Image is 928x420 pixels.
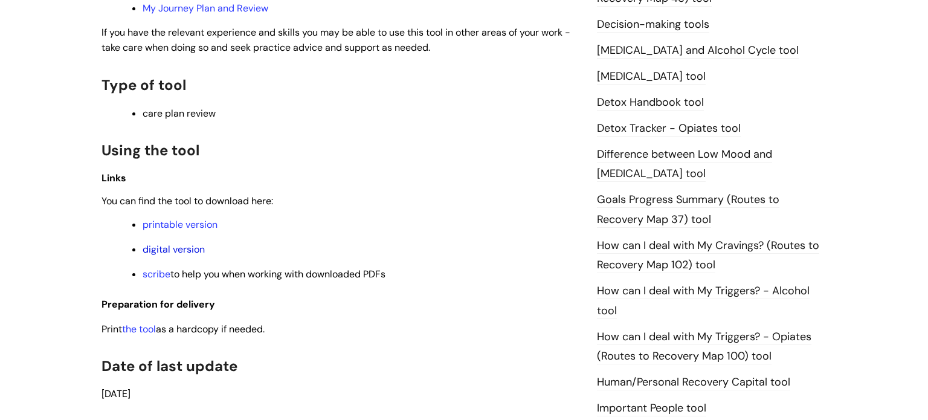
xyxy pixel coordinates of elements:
[597,43,799,59] a: [MEDICAL_DATA] and Alcohol Cycle tool
[597,121,741,137] a: Detox Tracker - Opiates tool
[101,172,126,184] span: Links
[101,357,237,375] span: Date of last update
[597,17,709,33] a: Decision-making tools
[143,107,216,120] span: care plan review
[101,323,265,335] span: Print as a hardcopy if needed.
[597,192,779,227] a: Goals Progress Summary (Routes to Recovery Map 37) tool
[597,283,810,318] a: How can I deal with My Triggers? - Alcohol tool
[597,69,706,85] a: [MEDICAL_DATA] tool
[143,268,170,280] a: scribe
[597,95,704,111] a: Detox Handbook tool
[101,195,273,207] span: You can find the tool to download here:
[101,387,130,400] span: [DATE]
[101,141,199,160] span: Using the tool
[122,323,156,335] a: the tool
[597,147,772,182] a: Difference between Low Mood and [MEDICAL_DATA] tool
[143,218,217,231] a: printable version
[597,401,706,416] a: Important People tool
[597,238,819,273] a: How can I deal with My Cravings? (Routes to Recovery Map 102) tool
[101,76,186,94] span: Type of tool
[143,268,385,280] span: to help you when working with downloaded PDFs
[597,375,790,390] a: Human/Personal Recovery Capital tool
[101,298,215,311] span: Preparation for delivery
[597,329,811,364] a: How can I deal with My Triggers? - Opiates (Routes to Recovery Map 100) tool
[101,26,570,54] span: If you have the relevant experience and skills you may be able to use this tool in other areas of...
[143,243,205,256] a: digital version
[143,2,268,15] a: My Journey Plan and Review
